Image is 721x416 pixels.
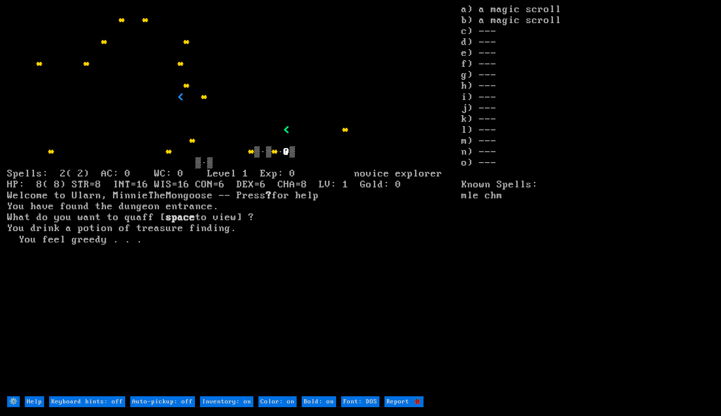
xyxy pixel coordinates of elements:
[166,212,195,223] b: space
[25,396,44,407] input: Help
[461,4,714,395] stats: a) a magic scroll b) a magic scroll c) --- d) --- e) --- f) --- g) --- h) --- i) --- j) --- k) --...
[266,190,272,201] b: ?
[302,396,336,407] input: Bold: on
[7,4,461,395] larn: ▒·▒ · ▒ ▒·▒ Spells: 2( 2) AC: 0 WC: 0 Level 1 Exp: 0 novice explorer HP: 8( 8) STR=8 INT=16 WIS=1...
[284,146,289,158] font: @
[284,124,289,136] font: <
[384,396,424,407] input: Report 🐞
[341,396,379,407] input: Font: DOS
[7,396,20,407] input: ⚙️
[200,396,253,407] input: Inventory: on
[258,396,297,407] input: Color: on
[178,92,184,103] font: <
[130,396,195,407] input: Auto-pickup: off
[49,396,125,407] input: Keyboard hints: off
